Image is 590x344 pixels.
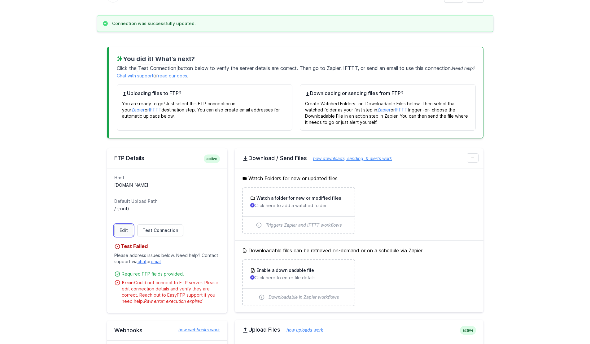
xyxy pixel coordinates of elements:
[114,242,220,250] h4: Test Failed
[158,73,187,78] a: read our docs
[117,73,153,78] a: Chat with support
[149,107,161,112] a: IFTTT
[452,66,475,71] span: Need help?
[255,267,314,273] h3: Enable a downloadable file
[305,97,470,125] p: Create Watched Folders -or- Downloadable Files below. Then select that watched folder as your fir...
[255,195,341,201] h3: Watch a folder for new or modified files
[151,259,161,264] a: email
[114,206,220,212] dd: / (root)
[114,224,133,236] a: Edit
[114,175,220,181] dt: Host
[137,64,178,72] span: Test Connection
[280,327,323,333] a: how uploads work
[250,275,347,281] p: Click here to enter file details
[243,188,355,233] a: Watch a folder for new or modified files Click here to add a watched folder Triggers Zapier and I...
[122,271,220,277] div: Required FTP fields provided.
[114,327,220,334] h2: Webhooks
[250,202,347,209] p: Click here to add a watched folder
[114,155,220,162] h2: FTP Details
[122,97,287,119] p: You are ready to go! Just select this FTP connection in your or destination step. You can also cr...
[122,280,220,304] div: Could not connect to FTP server. Please edit connection details and verify they are correct. Reac...
[242,175,476,182] h5: Watch Folders for new or updated files
[242,155,476,162] h2: Download / Send Files
[117,54,476,63] h3: You did it! What's next?
[269,294,339,300] span: Downloadable in Zapier workflows
[242,326,476,333] h2: Upload Files
[266,222,342,228] span: Triggers Zapier and IFTTT workflows
[377,107,391,112] a: Zapier
[114,182,220,188] dd: [DOMAIN_NAME]
[460,326,476,335] span: active
[138,259,146,264] a: chat
[114,250,220,267] p: Please address issues below. Need help? Contact support via or .
[137,224,183,236] a: Test Connection
[122,89,287,97] h4: Uploading files to FTP?
[131,107,145,112] a: Zapier
[144,298,203,304] span: Raw error: execution expired
[112,20,196,27] h3: Connection was successfully updated.
[305,89,470,97] h4: Downloading or sending files from FTP?
[395,107,408,112] a: IFTTT
[114,198,220,204] dt: Default Upload Path
[122,280,134,285] strong: Error:
[204,155,220,163] span: active
[307,156,392,161] a: how downloads, sending, & alerts work
[172,327,220,333] a: how webhooks work
[117,63,476,79] p: Click the button below to verify the server details are correct. Then go to Zapier, IFTTT, or sen...
[243,260,355,306] a: Enable a downloadable file Click here to enter file details Downloadable in Zapier workflows
[242,247,476,254] h5: Downloadable files can be retrieved on-demand or on a schedule via Zapier
[142,227,178,233] span: Test Connection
